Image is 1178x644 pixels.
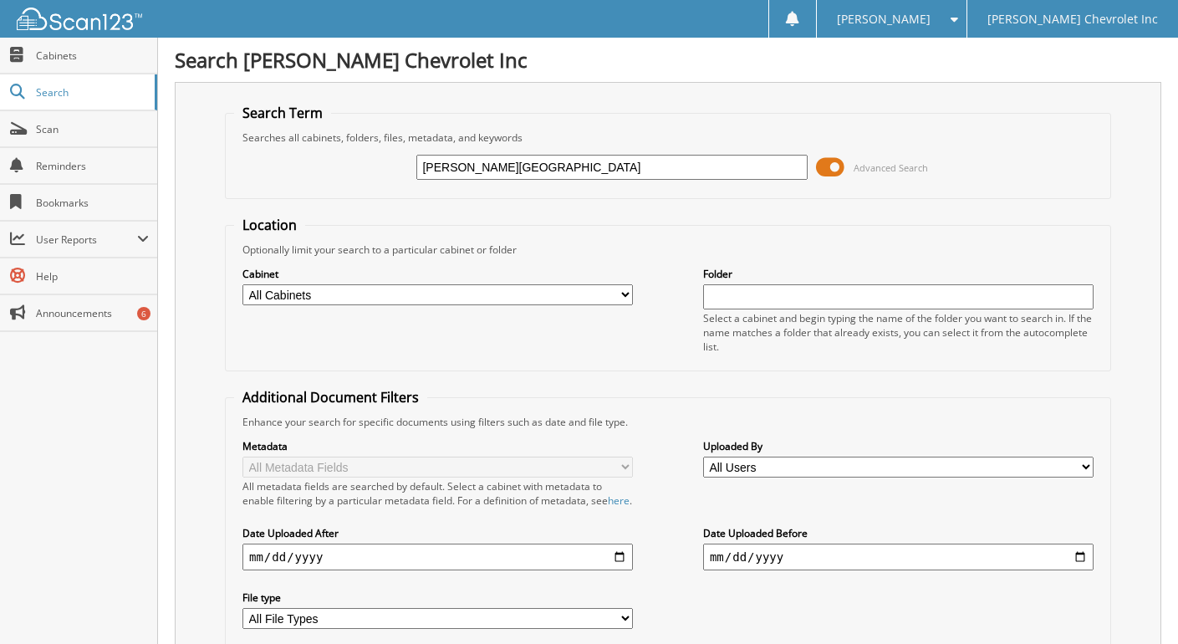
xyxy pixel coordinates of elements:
img: scan123-logo-white.svg [17,8,142,30]
iframe: Chat Widget [1094,564,1178,644]
span: Search [36,85,146,100]
div: 6 [137,307,150,320]
legend: Location [234,216,305,234]
label: Date Uploaded Before [703,526,1094,540]
label: Metadata [242,439,633,453]
span: Help [36,269,149,284]
label: Uploaded By [703,439,1094,453]
input: end [703,544,1094,570]
span: Bookmarks [36,196,149,210]
input: start [242,544,633,570]
label: File type [242,590,633,605]
span: [PERSON_NAME] [837,14,931,24]
span: Advanced Search [854,161,928,174]
span: Reminders [36,159,149,173]
div: Enhance your search for specific documents using filters such as date and file type. [234,415,1102,429]
legend: Search Term [234,104,331,122]
div: Select a cabinet and begin typing the name of the folder you want to search in. If the name match... [703,311,1094,354]
span: Announcements [36,306,149,320]
label: Folder [703,267,1094,281]
div: All metadata fields are searched by default. Select a cabinet with metadata to enable filtering b... [242,479,633,508]
div: Searches all cabinets, folders, files, metadata, and keywords [234,130,1102,145]
h1: Search [PERSON_NAME] Chevrolet Inc [175,46,1161,74]
span: [PERSON_NAME] Chevrolet Inc [987,14,1158,24]
label: Cabinet [242,267,633,281]
span: Scan [36,122,149,136]
legend: Additional Document Filters [234,388,427,406]
div: Optionally limit your search to a particular cabinet or folder [234,243,1102,257]
a: here [608,493,630,508]
span: User Reports [36,233,137,247]
span: Cabinets [36,49,149,63]
label: Date Uploaded After [242,526,633,540]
